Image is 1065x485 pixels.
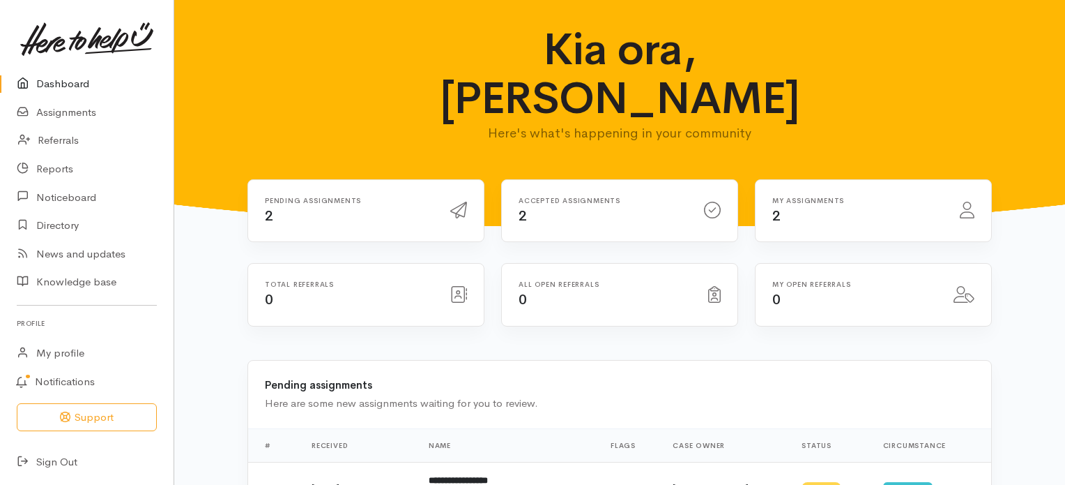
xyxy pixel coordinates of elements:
[414,25,826,124] h1: Kia ora, [PERSON_NAME]
[265,291,273,308] span: 0
[265,396,974,412] div: Here are some new assignments waiting for you to review.
[248,428,300,462] th: #
[772,207,781,225] span: 2
[772,197,943,204] h6: My assignments
[519,197,687,204] h6: Accepted assignments
[519,281,691,288] h6: All open referrals
[414,124,826,143] p: Here's what's happening in your community
[519,207,527,225] span: 2
[417,428,599,462] th: Name
[519,291,527,308] span: 0
[872,428,991,462] th: Circumstance
[265,378,372,391] b: Pending assignments
[661,428,790,462] th: Case Owner
[300,428,417,462] th: Received
[17,403,157,432] button: Support
[265,207,273,225] span: 2
[265,281,434,288] h6: Total referrals
[17,314,157,333] h6: Profile
[772,291,781,308] span: 0
[772,281,937,288] h6: My open referrals
[790,428,872,462] th: Status
[599,428,661,462] th: Flags
[265,197,434,204] h6: Pending assignments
